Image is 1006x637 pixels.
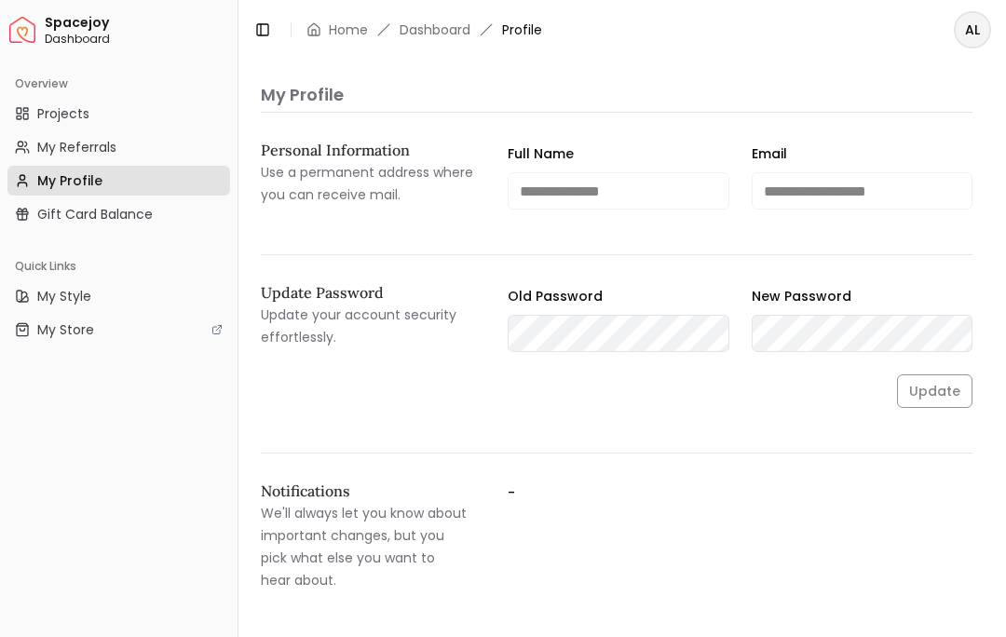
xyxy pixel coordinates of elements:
[7,281,230,311] a: My Style
[7,99,230,129] a: Projects
[306,20,542,39] nav: breadcrumb
[261,161,478,206] p: Use a permanent address where you can receive mail.
[7,69,230,99] div: Overview
[261,502,478,591] p: We'll always let you know about important changes, but you pick what else you want to hear about.
[752,144,787,163] label: Email
[7,315,230,345] a: My Store
[37,320,94,339] span: My Store
[954,11,991,48] button: AL
[7,251,230,281] div: Quick Links
[45,32,230,47] span: Dashboard
[37,138,116,156] span: My Referrals
[9,17,35,43] a: Spacejoy
[261,142,478,157] h2: Personal Information
[7,199,230,229] a: Gift Card Balance
[261,304,478,348] p: Update your account security effortlessly.
[37,104,89,123] span: Projects
[45,15,230,32] span: Spacejoy
[261,483,478,498] h2: Notifications
[7,132,230,162] a: My Referrals
[37,171,102,190] span: My Profile
[956,13,989,47] span: AL
[752,287,851,305] label: New Password
[261,285,478,300] h2: Update Password
[329,20,368,39] a: Home
[508,483,725,591] label: -
[508,287,603,305] label: Old Password
[9,17,35,43] img: Spacejoy Logo
[37,205,153,224] span: Gift Card Balance
[400,20,470,39] a: Dashboard
[37,287,91,305] span: My Style
[508,144,574,163] label: Full Name
[261,82,972,108] p: My Profile
[502,20,542,39] span: Profile
[7,166,230,196] a: My Profile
